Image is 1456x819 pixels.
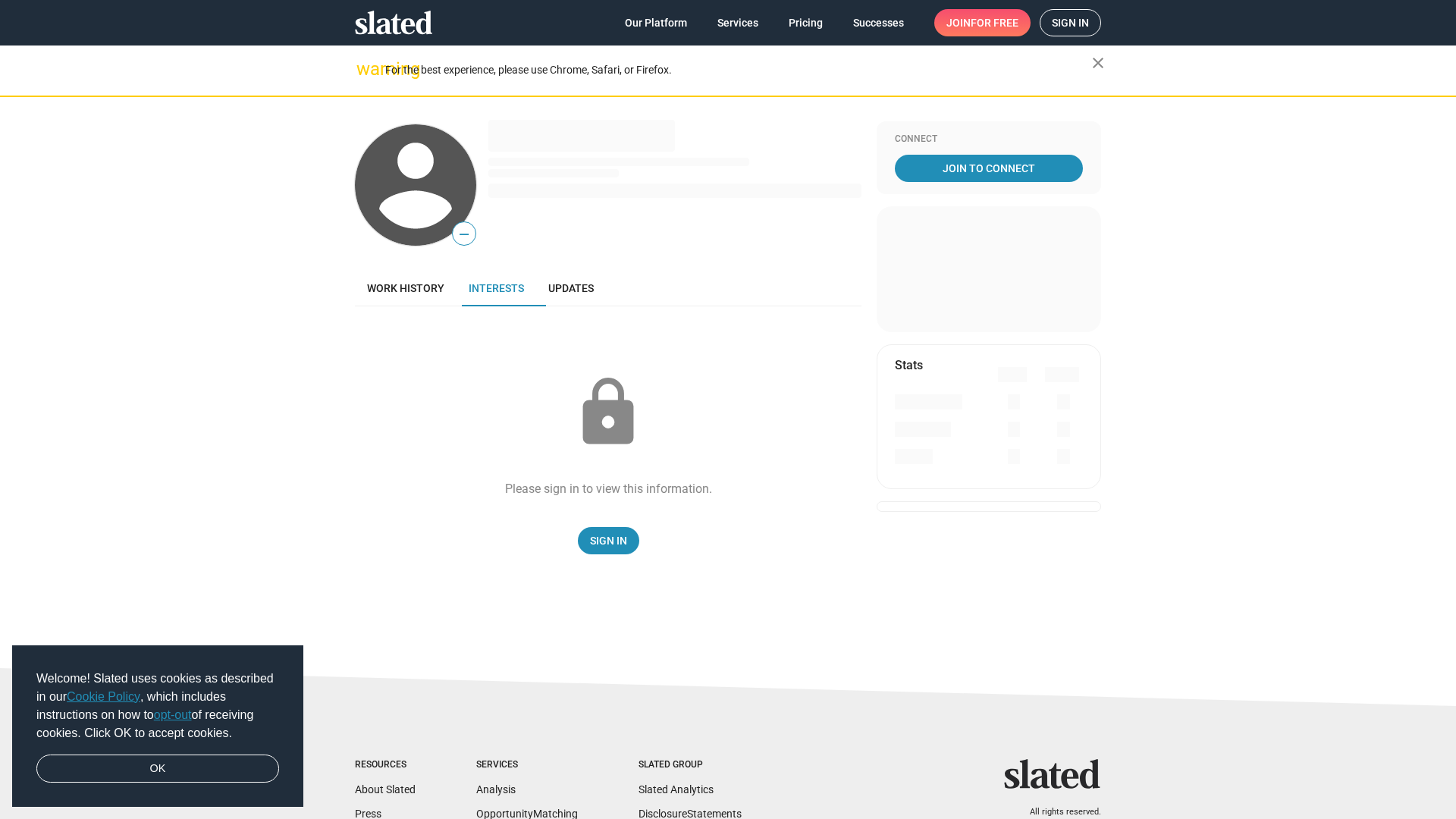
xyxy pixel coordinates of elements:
a: Joinfor free [934,9,1031,36]
span: Sign In [590,527,627,554]
a: opt-out [154,708,192,721]
div: Connect [895,133,1083,146]
div: Please sign in to view this information. [505,481,712,497]
a: About Slated [355,783,416,795]
span: Join [946,9,1018,36]
a: Updates [536,270,606,306]
div: cookieconsent [12,645,303,808]
span: for free [971,9,1018,36]
a: Join To Connect [895,155,1083,182]
mat-icon: lock [570,375,646,450]
span: Join To Connect [898,155,1080,182]
span: Updates [548,282,594,294]
a: Services [705,9,770,36]
a: Analysis [476,783,516,795]
span: Interests [469,282,524,294]
mat-icon: close [1089,54,1107,72]
span: Work history [367,282,444,294]
a: Sign In [578,527,639,554]
a: Cookie Policy [67,690,140,703]
span: Sign in [1052,10,1089,36]
span: Pricing [789,9,823,36]
mat-icon: warning [356,60,375,78]
div: Slated Group [639,759,742,771]
span: — [453,224,475,244]
span: Successes [853,9,904,36]
span: Services [717,9,758,36]
span: Welcome! Slated uses cookies as described in our , which includes instructions on how to of recei... [36,670,279,742]
div: For the best experience, please use Chrome, Safari, or Firefox. [385,60,1092,80]
a: Sign in [1040,9,1101,36]
a: Interests [457,270,536,306]
div: Services [476,759,578,771]
mat-card-title: Stats [895,357,923,373]
span: Our Platform [625,9,687,36]
a: dismiss cookie message [36,755,279,783]
a: Work history [355,270,457,306]
a: Successes [841,9,916,36]
a: Pricing [777,9,835,36]
div: Resources [355,759,416,771]
a: Slated Analytics [639,783,714,795]
a: Our Platform [613,9,699,36]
